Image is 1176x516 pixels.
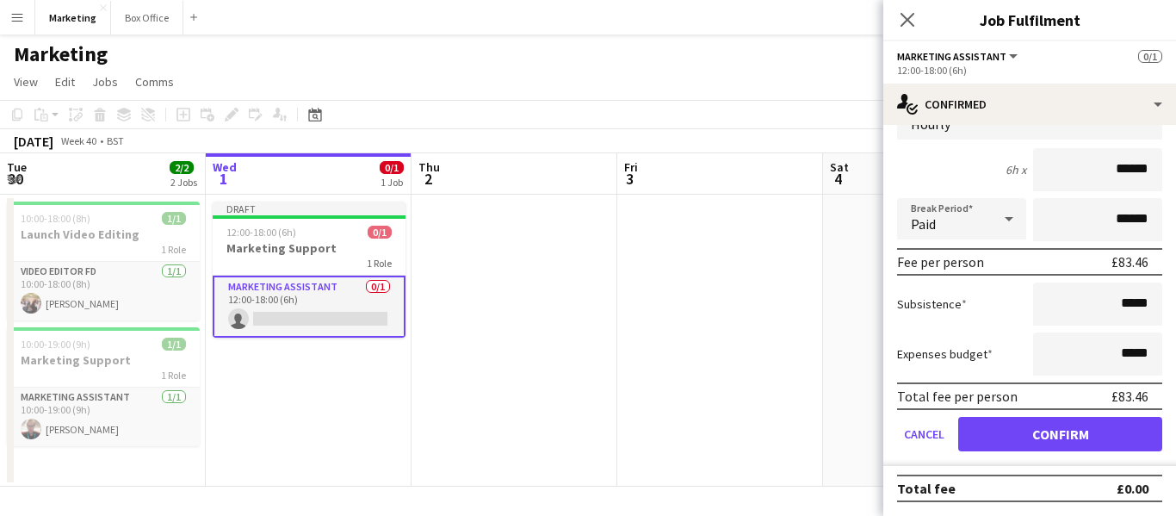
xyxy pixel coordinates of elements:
span: 10:00-18:00 (8h) [21,212,90,225]
span: Fri [624,159,638,175]
span: 2/2 [170,161,194,174]
app-job-card: 10:00-18:00 (8h)1/1Launch Video Editing1 RoleVideo Editor FD1/110:00-18:00 (8h)[PERSON_NAME] [7,202,200,320]
a: Jobs [85,71,125,93]
span: View [14,74,38,90]
span: 1 Role [161,243,186,256]
span: Jobs [92,74,118,90]
a: Comms [128,71,181,93]
span: Paid [911,215,936,233]
span: Week 40 [57,134,100,147]
div: £0.00 [1117,480,1148,497]
span: Marketing Assistant [897,50,1006,63]
span: Wed [213,159,237,175]
h1: Marketing [14,41,108,67]
h3: Job Fulfilment [883,9,1176,31]
a: Edit [48,71,82,93]
span: Tue [7,159,27,175]
div: £83.46 [1111,253,1148,270]
div: Confirmed [883,84,1176,125]
span: 30 [4,169,27,189]
span: Edit [55,74,75,90]
span: 12:00-18:00 (6h) [226,226,296,239]
div: Fee per person [897,253,984,270]
button: Box Office [111,1,183,34]
span: 1/1 [162,212,186,225]
span: 4 [827,169,849,189]
span: Sat [830,159,849,175]
span: 1 [210,169,237,189]
span: 0/1 [1138,50,1162,63]
h3: Marketing Support [213,240,405,256]
app-card-role: Video Editor FD1/110:00-18:00 (8h)[PERSON_NAME] [7,262,200,320]
div: BST [107,134,124,147]
span: 1 Role [367,257,392,270]
span: 1 Role [161,369,186,382]
button: Marketing [35,1,111,34]
label: Subsistence [897,296,967,312]
div: £83.46 [1111,388,1148,405]
button: Cancel [897,417,951,451]
a: View [7,71,45,93]
div: Draft [213,202,405,215]
span: Thu [418,159,440,175]
app-job-card: 10:00-19:00 (9h)1/1Marketing Support1 RoleMarketing Assistant1/110:00-19:00 (9h)[PERSON_NAME] [7,327,200,446]
span: 1/1 [162,338,186,351]
span: 2 [416,169,440,189]
div: Total fee [897,480,956,497]
app-job-card: Draft12:00-18:00 (6h)0/1Marketing Support1 RoleMarketing Assistant0/112:00-18:00 (6h) [213,202,405,338]
label: Expenses budget [897,346,993,362]
div: 1 Job [381,176,403,189]
span: 3 [622,169,638,189]
div: 6h x [1006,162,1026,177]
h3: Launch Video Editing [7,227,200,242]
div: 2 Jobs [170,176,197,189]
h3: Marketing Support [7,352,200,368]
div: Total fee per person [897,388,1018,405]
span: 0/1 [380,161,404,174]
span: 10:00-19:00 (9h) [21,338,90,351]
span: 0/1 [368,226,392,239]
span: Comms [135,74,174,90]
div: [DATE] [14,133,53,150]
button: Confirm [958,417,1162,451]
button: Marketing Assistant [897,50,1020,63]
app-card-role: Marketing Assistant1/110:00-19:00 (9h)[PERSON_NAME] [7,388,200,446]
app-card-role: Marketing Assistant0/112:00-18:00 (6h) [213,276,405,338]
div: 12:00-18:00 (6h) [897,64,1162,77]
